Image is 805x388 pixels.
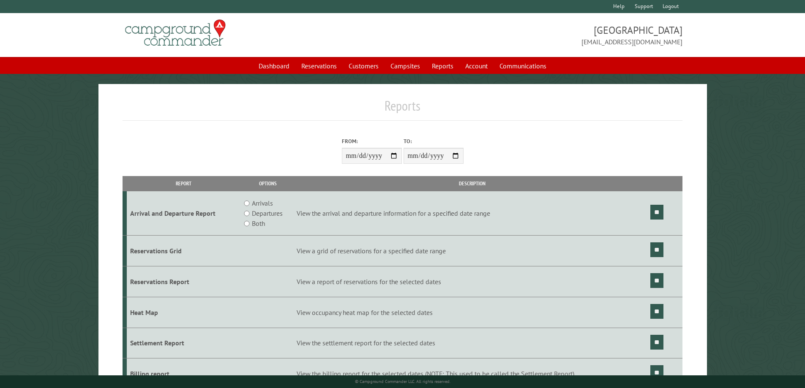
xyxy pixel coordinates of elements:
[254,58,295,74] a: Dashboard
[385,58,425,74] a: Campsites
[295,328,649,358] td: View the settlement report for the selected dates
[127,176,240,191] th: Report
[127,328,240,358] td: Settlement Report
[460,58,493,74] a: Account
[295,176,649,191] th: Description
[427,58,458,74] a: Reports
[295,297,649,328] td: View occupancy heat map for the selected dates
[240,176,295,191] th: Options
[494,58,551,74] a: Communications
[295,266,649,297] td: View a report of reservations for the selected dates
[295,236,649,266] td: View a grid of reservations for a specified date range
[252,198,273,208] label: Arrivals
[344,58,384,74] a: Customers
[252,218,265,228] label: Both
[127,236,240,266] td: Reservations Grid
[295,191,649,236] td: View the arrival and departure information for a specified date range
[296,58,342,74] a: Reservations
[403,23,683,47] span: [GEOGRAPHIC_DATA] [EMAIL_ADDRESS][DOMAIN_NAME]
[342,137,402,145] label: From:
[123,16,228,49] img: Campground Commander
[127,297,240,328] td: Heat Map
[123,98,683,121] h1: Reports
[127,266,240,297] td: Reservations Report
[127,191,240,236] td: Arrival and Departure Report
[252,208,283,218] label: Departures
[355,379,450,384] small: © Campground Commander LLC. All rights reserved.
[404,137,464,145] label: To:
